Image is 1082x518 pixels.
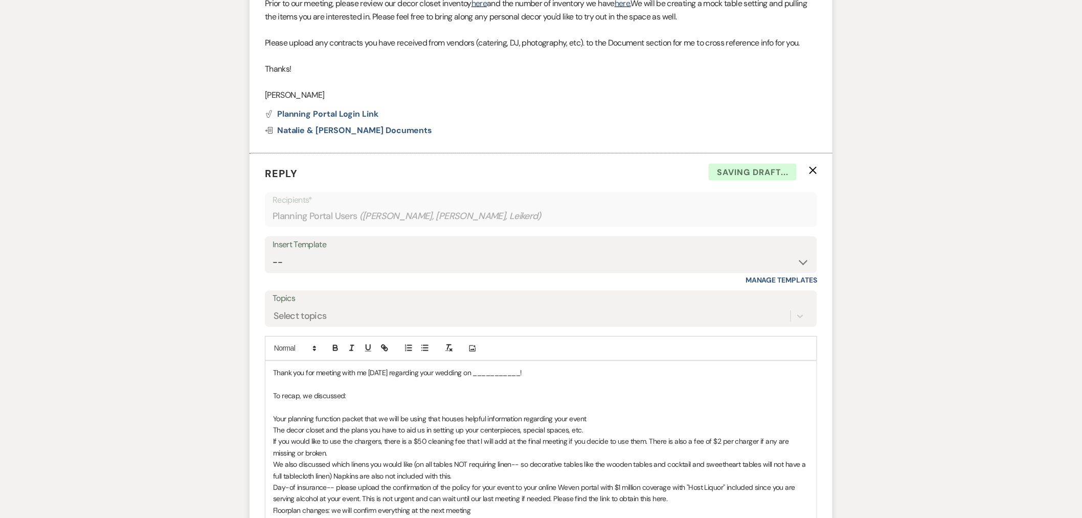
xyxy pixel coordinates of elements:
span: Natalie & [PERSON_NAME] Documents [277,125,432,136]
div: Select topics [274,310,327,323]
p: Please upload any contracts you have received from vendors (catering, DJ, photography, etc). to t... [265,36,817,50]
a: Manage Templates [746,275,817,285]
span: Reply [265,167,298,180]
p: [PERSON_NAME] [265,89,817,102]
p: To recap, we discussed: [273,391,809,402]
div: Planning Portal Users [273,206,809,226]
span: ( [PERSON_NAME], [PERSON_NAME], Leikerd ) [359,209,542,223]
label: Topics [273,292,809,307]
p: Thank you for meeting with me [DATE] regarding your wedding on ___________! [273,368,809,379]
p: Your planning function packet that we will be using that houses helpful information regarding you... [273,414,809,425]
span: Planning Portal Login Link [277,109,378,119]
button: Planning Portal Login Link [265,110,378,118]
div: Insert Template [273,238,809,252]
p: The decor closet and the plans you have to aid us in setting up your centerpieces, special spaces... [273,425,809,436]
p: If you would like to use the chargers, there is a $50 cleaning fee that I will add at the final m... [273,436,809,459]
a: Natalie & [PERSON_NAME] Documents [265,126,432,135]
p: Thanks! [265,62,817,76]
p: Recipients* [273,193,809,207]
p: Day-of insurance-- please upload the confirmation of the policy for your event to your online Wev... [273,482,809,505]
p: We also discussed which linens you would like (on all tables NOT requiring linen-- so decorative ... [273,459,809,482]
span: Saving draft... [709,164,797,181]
p: Floorplan changes: we will confirm everything at the next meeting [273,505,809,516]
